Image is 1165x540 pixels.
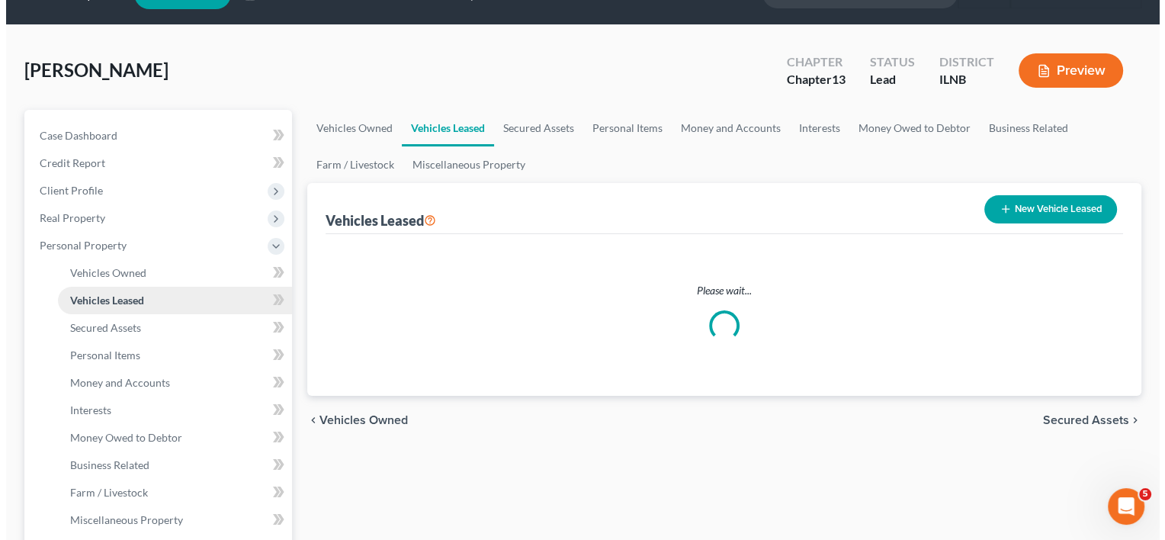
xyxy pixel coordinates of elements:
[18,59,162,81] span: [PERSON_NAME]
[933,71,988,88] div: ILNB
[34,156,99,169] span: Credit Report
[64,431,176,444] span: Money Owed to Debtor
[52,287,286,314] a: Vehicles Leased
[52,342,286,369] a: Personal Items
[52,506,286,534] a: Miscellaneous Property
[64,403,105,416] span: Interests
[64,294,138,307] span: Vehicles Leased
[843,110,974,146] a: Money Owed to Debtor
[34,129,111,142] span: Case Dashboard
[396,110,488,146] a: Vehicles Leased
[781,71,839,88] div: Chapter
[64,486,142,499] span: Farm / Livestock
[974,110,1071,146] a: Business Related
[52,397,286,424] a: Interests
[784,110,843,146] a: Interests
[64,349,134,362] span: Personal Items
[332,283,1105,298] p: Please wait...
[864,71,909,88] div: Lead
[64,458,143,471] span: Business Related
[577,110,666,146] a: Personal Items
[34,239,120,252] span: Personal Property
[1037,414,1123,426] span: Secured Assets
[64,513,177,526] span: Miscellaneous Property
[34,211,99,224] span: Real Property
[1133,488,1145,500] span: 5
[1037,414,1135,426] button: Secured Assets chevron_right
[21,149,286,177] a: Credit Report
[34,184,97,197] span: Client Profile
[64,376,164,389] span: Money and Accounts
[52,259,286,287] a: Vehicles Owned
[64,266,140,279] span: Vehicles Owned
[397,146,528,183] a: Miscellaneous Property
[52,424,286,452] a: Money Owed to Debtor
[933,53,988,71] div: District
[666,110,784,146] a: Money and Accounts
[301,414,402,426] button: chevron_left Vehicles Owned
[64,321,135,334] span: Secured Assets
[301,146,397,183] a: Farm / Livestock
[301,414,313,426] i: chevron_left
[52,479,286,506] a: Farm / Livestock
[826,72,839,86] span: 13
[1123,414,1135,426] i: chevron_right
[52,369,286,397] a: Money and Accounts
[1013,53,1117,88] button: Preview
[864,53,909,71] div: Status
[488,110,577,146] a: Secured Assets
[1102,488,1138,525] iframe: Intercom live chat
[319,211,430,230] div: Vehicles Leased
[313,414,402,426] span: Vehicles Owned
[52,452,286,479] a: Business Related
[52,314,286,342] a: Secured Assets
[781,53,839,71] div: Chapter
[978,195,1111,223] button: New Vehicle Leased
[21,122,286,149] a: Case Dashboard
[301,110,396,146] a: Vehicles Owned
